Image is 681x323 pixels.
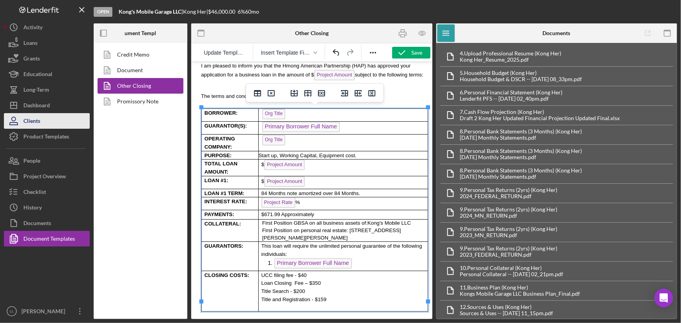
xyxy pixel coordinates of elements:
div: 60 mo [245,9,259,15]
div: 9. Personal Tax Returns (2yrs) (Kong Her) [460,206,558,213]
div: 6 % [238,9,245,15]
button: Undo [330,47,343,58]
iframe: Rich Text Area [191,62,432,319]
div: Educational [23,66,52,84]
button: Insert row after [301,88,315,99]
button: Product Templates [4,129,90,144]
div: Clients [23,113,40,131]
div: 9. Personal Tax Returns (2yrs) (Kong Her) [460,245,558,252]
div: Checklist [23,184,46,202]
div: 8. Personal Bank Statements (3 Months) (Kong Her) [460,128,582,135]
div: 2023_MN_RETURN.pdf [460,232,558,238]
div: Dashboard [23,98,50,115]
a: Promissory Note [98,94,180,109]
div: 8. Personal Bank Statements (3 Months) (Kong Her) [460,167,582,174]
span: Insert Template Field [261,50,311,56]
div: Kong Her_Resume_2025.pdf [460,57,562,63]
a: Document Templates [4,231,90,247]
b: Documents [543,30,571,36]
div: Open Intercom Messenger [654,289,673,307]
button: Grants [4,51,90,66]
div: 10. Personal Collateral (Kong Her) [460,265,564,271]
b: Other Closing [295,30,329,36]
span: Update Template [204,50,245,56]
div: 2024_FEDERAL_RETURN.pdf [460,193,558,199]
button: Dashboard [4,98,90,113]
div: 5. Household Budget (Kong Her) [460,70,582,76]
button: Loans [4,35,90,51]
button: History [4,200,90,215]
div: Household Budget & DSCR -- [DATE] 08_33pm.pdf [460,76,582,82]
text: LL [10,309,14,314]
button: Clients [4,113,90,129]
button: Checklist [4,184,90,200]
div: Kongs Mobile Garage LLC Business Plan_Final.pdf [460,291,580,297]
div: [PERSON_NAME] [20,303,70,321]
div: 9. Personal Tax Returns (2yrs) (Kong Her) [460,226,558,232]
button: Long-Term [4,82,90,98]
button: Project Overview [4,169,90,184]
div: 7. Cash Flow Projection (Kong Her) [460,109,620,115]
button: Delete table [265,88,278,99]
div: 12. Sources & Uses (Kong Her) [460,304,553,310]
button: Activity [4,20,90,35]
div: History [23,200,42,217]
div: Project Overview [23,169,66,186]
button: Insert row before [288,88,301,99]
button: Educational [4,66,90,82]
div: | [119,9,183,15]
div: People [23,153,40,170]
div: [DATE] Monthly Statements.pdf [460,135,582,141]
button: Delete row [315,88,328,99]
div: [DATE] Monthly Statements.pdf [460,174,582,180]
div: Documents [23,215,51,233]
div: [DATE] Monthly Statements.pdf [460,154,582,160]
button: Save [392,47,430,59]
button: Documents [4,215,90,231]
button: Redo [343,47,357,58]
div: 9. Personal Tax Returns (2yrs) (Kong Her) [460,187,558,193]
b: Kong's Mobile Garage LLC [119,8,181,15]
a: Credit Memo [98,47,180,62]
div: Draft 2 Kong Her Updated Financial Projection Updated Final.xlsx [460,115,620,121]
b: Document Templates [115,30,166,36]
button: Delete column [365,88,379,99]
button: Insert column before [338,88,351,99]
button: Insert Template Field [258,47,320,58]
